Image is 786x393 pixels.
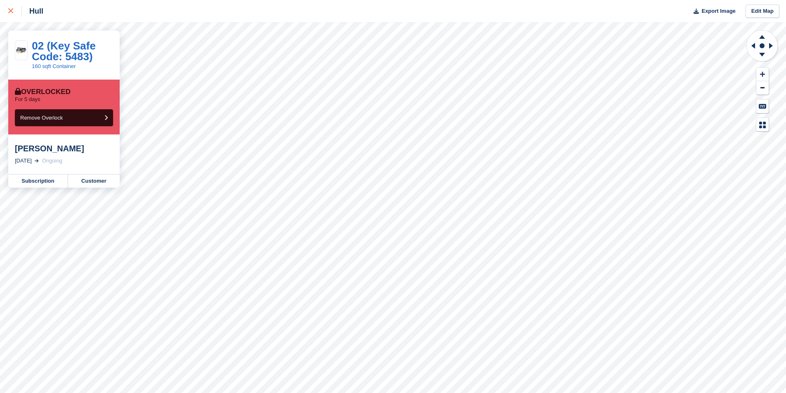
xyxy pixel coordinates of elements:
[746,5,779,18] a: Edit Map
[689,5,736,18] button: Export Image
[22,6,43,16] div: Hull
[15,109,113,126] button: Remove Overlock
[8,174,68,188] a: Subscription
[15,96,40,103] p: For 5 days
[15,144,113,153] div: [PERSON_NAME]
[701,7,735,15] span: Export Image
[68,174,120,188] a: Customer
[32,40,96,63] a: 02 (Key Safe Code: 5483)
[15,88,71,96] div: Overlocked
[15,157,32,165] div: [DATE]
[35,159,39,162] img: arrow-right-light-icn-cde0832a797a2874e46488d9cf13f60e5c3a73dbe684e267c42b8395dfbc2abf.svg
[756,68,769,81] button: Zoom In
[756,118,769,132] button: Map Legend
[15,46,27,55] img: 20-ft-container.jpg
[32,63,76,69] a: 160 sqft Container
[42,157,62,165] div: Ongoing
[756,81,769,95] button: Zoom Out
[756,99,769,113] button: Keyboard Shortcuts
[20,115,63,121] span: Remove Overlock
